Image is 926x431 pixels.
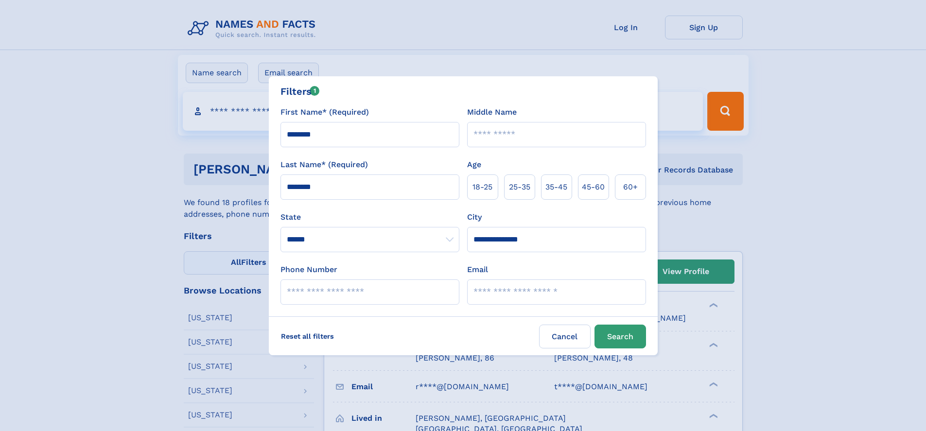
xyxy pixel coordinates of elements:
label: Reset all filters [275,325,340,348]
button: Search [594,325,646,348]
span: 45‑60 [582,181,605,193]
label: Email [467,264,488,276]
span: 35‑45 [545,181,567,193]
label: First Name* (Required) [280,106,369,118]
label: City [467,211,482,223]
label: Phone Number [280,264,337,276]
label: Age [467,159,481,171]
label: Last Name* (Required) [280,159,368,171]
div: Filters [280,84,320,99]
label: Cancel [539,325,591,348]
span: 25‑35 [509,181,530,193]
span: 18‑25 [472,181,492,193]
label: Middle Name [467,106,517,118]
label: State [280,211,459,223]
span: 60+ [623,181,638,193]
